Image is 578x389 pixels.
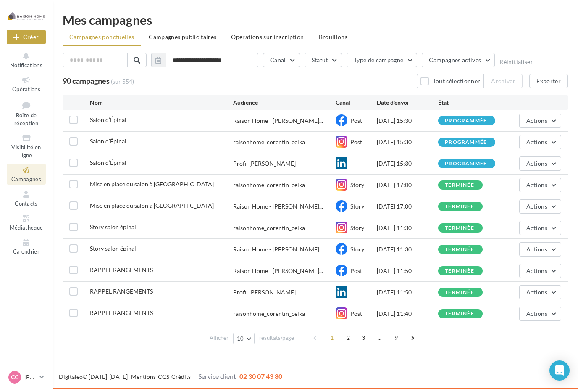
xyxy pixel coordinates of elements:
[259,334,294,342] span: résultats/page
[377,224,438,232] div: [DATE] 11:30
[526,246,547,253] span: Actions
[519,221,561,235] button: Actions
[445,204,474,209] div: terminée
[445,290,474,295] div: terminée
[519,114,561,128] button: Actions
[526,310,547,317] span: Actions
[90,138,126,145] span: Salon d’Épinal
[350,246,364,253] span: Story
[131,373,156,380] a: Mentions
[438,98,499,107] div: État
[519,178,561,192] button: Actions
[7,369,46,385] a: CC [PERSON_NAME]
[90,202,214,209] span: Mise en place du salon à Épinal
[7,236,46,257] a: Calendrier
[90,223,136,230] span: Story salon épinal
[7,164,46,184] a: Campagnes
[350,117,362,124] span: Post
[90,309,153,316] span: RAPPEL RANGEMENTS
[7,98,46,129] a: Boîte de réception
[263,53,300,67] button: Canal
[347,53,418,67] button: Type de campagne
[7,188,46,209] a: Contacts
[11,144,41,159] span: Visibilité en ligne
[445,247,474,252] div: terminée
[526,138,547,146] span: Actions
[233,98,336,107] div: Audience
[7,50,46,70] button: Notifications
[342,331,355,344] span: 2
[377,267,438,275] div: [DATE] 11:50
[377,116,438,125] div: [DATE] 15:30
[526,288,547,296] span: Actions
[519,242,561,257] button: Actions
[350,138,362,146] span: Post
[377,310,438,318] div: [DATE] 11:40
[377,159,438,168] div: [DATE] 15:30
[59,373,83,380] a: Digitaleo
[519,264,561,278] button: Actions
[12,86,40,93] span: Opérations
[149,33,216,40] span: Campagnes publicitaires
[417,74,484,88] button: Tout sélectionner
[7,30,46,44] div: Nouvelle campagne
[445,140,487,145] div: programmée
[377,245,438,254] div: [DATE] 11:30
[233,310,305,318] div: raisonhome_corentin_celka
[210,334,229,342] span: Afficher
[526,267,547,274] span: Actions
[445,183,474,188] div: terminée
[233,116,323,125] span: Raison Home - [PERSON_NAME]...
[233,333,255,344] button: 10
[233,181,305,189] div: raisonhome_corentin_celka
[499,58,533,65] button: Réinitialiser
[90,180,214,188] span: Mise en place du salon à Épinal
[526,160,547,167] span: Actions
[15,200,38,207] span: Contacts
[237,335,244,342] span: 10
[233,267,323,275] span: Raison Home - [PERSON_NAME]...
[519,135,561,149] button: Actions
[445,161,487,167] div: programmée
[63,13,568,26] div: Mes campagnes
[429,56,481,64] span: Campagnes actives
[526,203,547,210] span: Actions
[7,212,46,233] a: Médiathèque
[90,159,126,166] span: Salon d’Épinal
[519,307,561,321] button: Actions
[350,224,364,231] span: Story
[90,288,153,295] span: RAPPEL RANGEMENTS
[233,224,305,232] div: raisonhome_corentin_celka
[7,74,46,94] a: Opérations
[445,311,474,317] div: terminée
[373,331,386,344] span: ...
[445,268,474,274] div: terminée
[239,372,282,380] a: 02 30 07 43 80
[10,224,43,231] span: Médiathèque
[336,98,377,107] div: Canal
[377,138,438,146] div: [DATE] 15:30
[90,98,234,107] div: Nom
[7,30,46,44] button: Créer
[171,373,191,380] a: Crédits
[519,199,561,214] button: Actions
[526,224,547,231] span: Actions
[526,181,547,188] span: Actions
[526,117,547,124] span: Actions
[357,331,370,344] span: 3
[350,310,362,317] span: Post
[13,249,39,255] span: Calendrier
[90,266,153,273] span: RAPPEL RANGEMENTS
[24,373,36,381] p: [PERSON_NAME]
[90,116,126,123] span: Salon d’Épinal
[231,33,304,40] span: Operations sur inscription
[377,288,438,296] div: [DATE] 11:50
[549,360,570,381] div: Open Intercom Messenger
[59,373,282,380] span: © [DATE]-[DATE] - - -
[325,331,339,344] span: 1
[63,76,110,85] span: 90 campagnes
[519,156,561,171] button: Actions
[484,74,523,88] button: Archiver
[377,98,438,107] div: Date d'envoi
[445,118,487,124] div: programmée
